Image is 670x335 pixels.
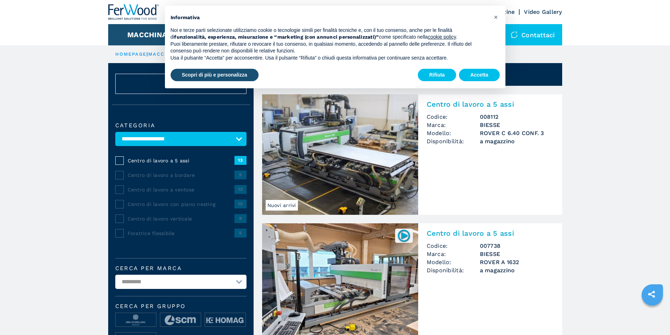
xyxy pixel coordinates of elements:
span: Modello: [427,258,480,266]
span: 13 [234,156,247,164]
button: ResetAnnulla [115,74,247,94]
span: Modello: [427,129,480,137]
span: Disponibilità: [427,137,480,145]
img: image [160,313,201,327]
span: Foratrice flessibile [128,230,234,237]
a: sharethis [643,285,660,303]
img: image [116,313,156,327]
span: Centro di lavoro a 5 assi [128,157,234,164]
button: Macchinari [127,30,175,39]
span: Centro di lavoro a ventose [128,186,234,193]
img: 007738 [397,229,411,242]
h3: BIESSE [480,121,554,129]
span: 12 [234,185,247,194]
span: Cerca per Gruppo [115,303,247,309]
button: Scopri di più e personalizza [171,69,259,82]
span: Centro di lavoro con piano nesting [128,201,234,208]
span: Marca: [427,250,480,258]
a: Centro di lavoro a 5 assi BIESSE ROVER C 6.40 CONF. 3Nuovi arriviCentro di lavoro a 5 assiCodice:... [262,94,562,215]
span: a magazzino [480,137,554,145]
h3: ROVER C 6.40 CONF. 3 [480,129,554,137]
span: 5 [234,171,247,179]
iframe: Chat [640,303,665,330]
h2: Centro di lavoro a 5 assi [427,229,554,238]
a: cookie policy [428,34,456,40]
span: | [146,51,148,57]
span: 9 [234,214,247,223]
div: Contattaci [504,24,562,45]
span: × [494,13,498,21]
span: Centro di lavoro verticale [128,215,234,222]
span: Centro di lavoro a bordare [128,172,234,179]
img: Contattaci [511,31,518,38]
span: Marca: [427,121,480,129]
button: Accetta [459,69,500,82]
h2: Informativa [171,14,488,21]
a: Video Gallery [524,9,562,15]
label: Cerca per marca [115,266,247,271]
strong: funzionalità, esperienza, misurazione e “marketing (con annunci personalizzati)” [174,34,379,40]
h3: BIESSE [480,250,554,258]
img: Ferwood [108,4,159,20]
a: macchinari [148,51,186,57]
h3: 008112 [480,113,554,121]
img: Centro di lavoro a 5 assi BIESSE ROVER C 6.40 CONF. 3 [262,94,418,215]
p: Noi e terze parti selezionate utilizziamo cookie o tecnologie simili per finalità tecniche e, con... [171,27,488,41]
button: Chiudi questa informativa [491,11,502,23]
span: Disponibilità: [427,266,480,274]
span: Codice: [427,113,480,121]
h2: Centro di lavoro a 5 assi [427,100,554,108]
a: HOMEPAGE [115,51,147,57]
span: a magazzino [480,266,554,274]
h3: ROVER A 1632 [480,258,554,266]
span: 15 [234,200,247,208]
h3: 007738 [480,242,554,250]
img: image [205,313,245,327]
span: Codice: [427,242,480,250]
span: Nuovi arrivi [266,200,298,211]
p: Puoi liberamente prestare, rifiutare o revocare il tuo consenso, in qualsiasi momento, accedendo ... [171,41,488,55]
button: Rifiuta [418,69,456,82]
p: Usa il pulsante “Accetta” per acconsentire. Usa il pulsante “Rifiuta” o chiudi questa informativa... [171,55,488,62]
span: 5 [234,229,247,237]
label: Categoria [115,123,247,128]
